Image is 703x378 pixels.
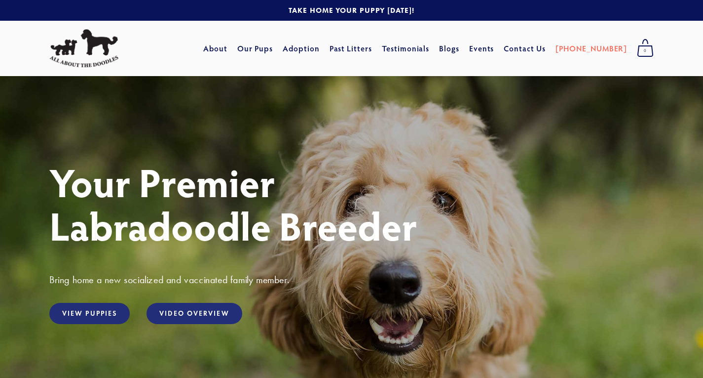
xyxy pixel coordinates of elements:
[555,40,627,57] a: [PHONE_NUMBER]
[237,40,273,57] a: Our Pups
[469,40,494,57] a: Events
[203,40,227,57] a: About
[637,44,654,57] span: 0
[382,40,430,57] a: Testimonials
[49,303,130,324] a: View Puppies
[49,160,654,247] h1: Your Premier Labradoodle Breeder
[330,43,372,53] a: Past Litters
[49,29,118,68] img: All About The Doodles
[439,40,459,57] a: Blogs
[147,303,242,324] a: Video Overview
[632,36,659,61] a: 0 items in cart
[49,273,654,286] h3: Bring home a new socialized and vaccinated family member.
[504,40,546,57] a: Contact Us
[283,40,320,57] a: Adoption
